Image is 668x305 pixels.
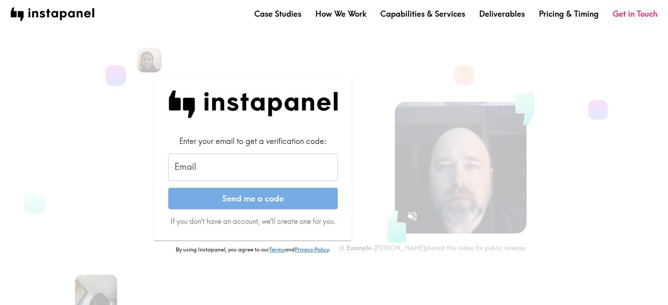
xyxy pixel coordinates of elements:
[347,244,371,252] b: Example
[137,48,162,72] img: Bill
[479,8,525,19] a: Deliverables
[254,8,301,19] a: Case Studies
[403,207,422,226] button: Sound is off
[154,246,352,254] p: By using Instapanel, you agree to our and .
[168,216,338,226] p: If you don't have an account, we'll create one for you.
[269,246,285,253] a: Terms
[295,246,329,253] a: Privacy Policy
[339,244,527,252] div: - [PERSON_NAME] shared this video for public release.
[539,8,599,19] a: Pricing & Timing
[168,90,338,118] img: Instapanel
[168,136,338,147] div: Enter your email to get a verification code:
[613,8,657,19] a: Get in Touch
[11,7,94,21] img: instapanel
[168,188,338,210] button: Send me a code
[380,8,465,19] a: Capabilities & Services
[315,8,366,19] a: How We Work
